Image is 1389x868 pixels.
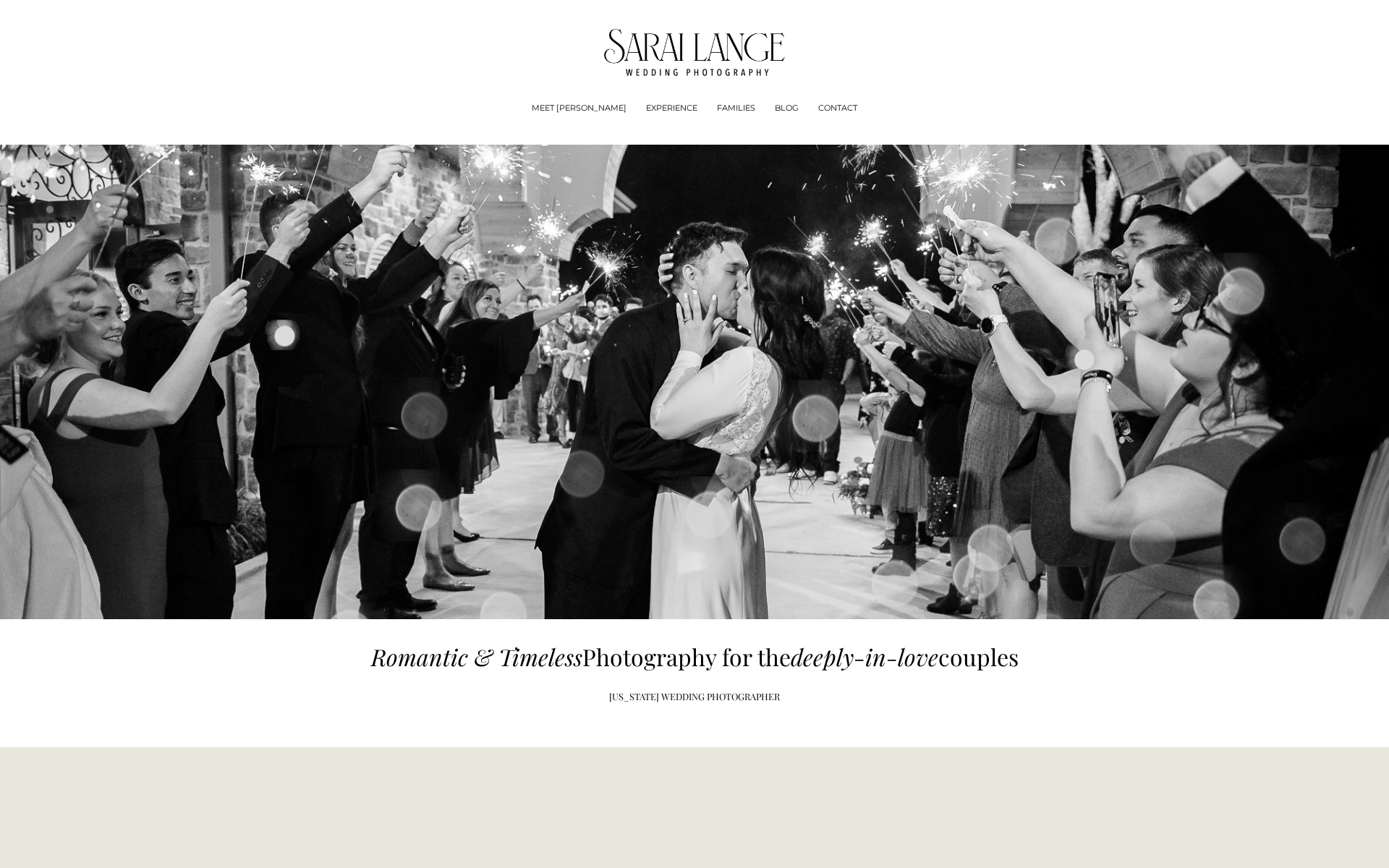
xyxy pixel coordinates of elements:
h1: [US_STATE] WEDDING PHOTOGRAPHER [260,690,1129,703]
a: FAMILIES [717,101,755,116]
a: BLOG [775,101,799,116]
em: Romantic & Timeless [371,641,582,672]
a: EXPERIENCE [646,101,697,116]
a: CONTACT [818,101,857,116]
img: Tennessee Wedding Photographer - Sarai Lange Photography [604,29,786,76]
em: deeply-in-love [791,641,938,672]
h3: Photography for the couples [260,641,1129,672]
a: MEET [PERSON_NAME] [532,101,626,116]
